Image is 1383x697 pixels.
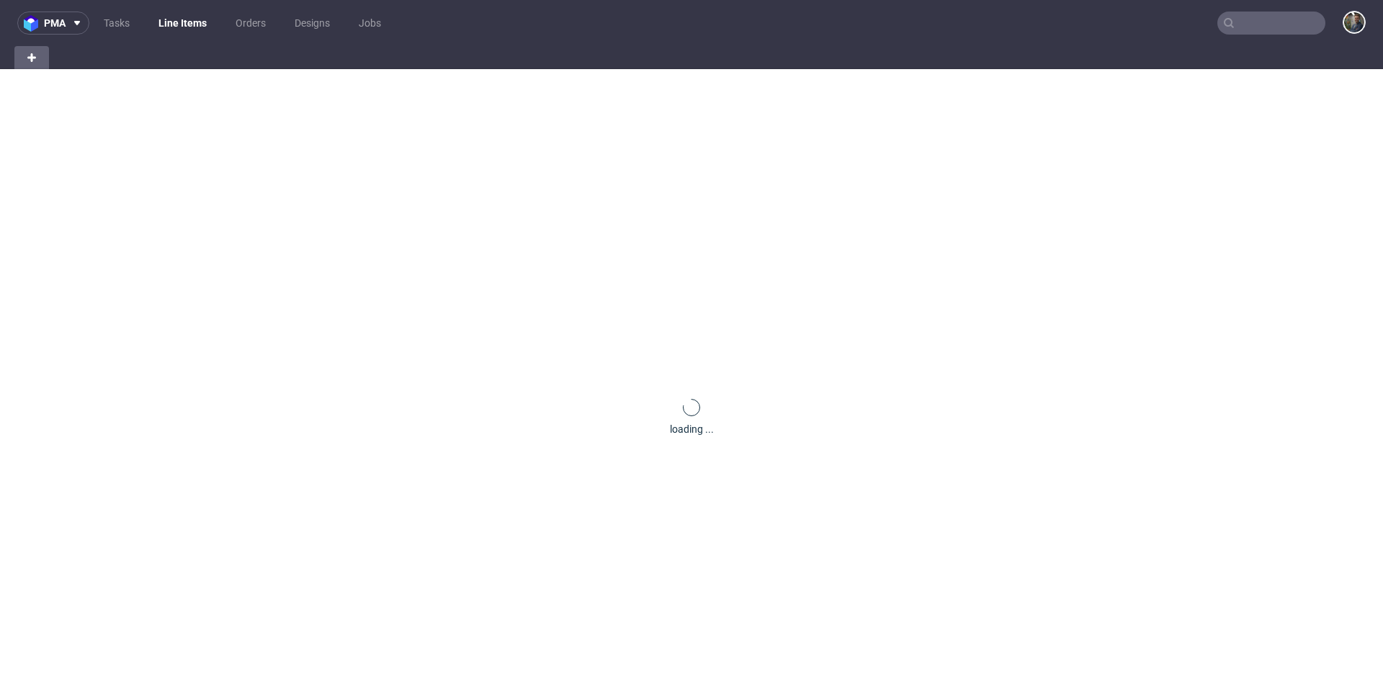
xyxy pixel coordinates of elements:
a: Line Items [150,12,215,35]
button: pma [17,12,89,35]
span: pma [44,18,66,28]
a: Designs [286,12,339,35]
img: Maciej Sobola [1344,12,1364,32]
img: logo [24,15,44,32]
a: Jobs [350,12,390,35]
a: Tasks [95,12,138,35]
div: loading ... [670,422,714,436]
a: Orders [227,12,274,35]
